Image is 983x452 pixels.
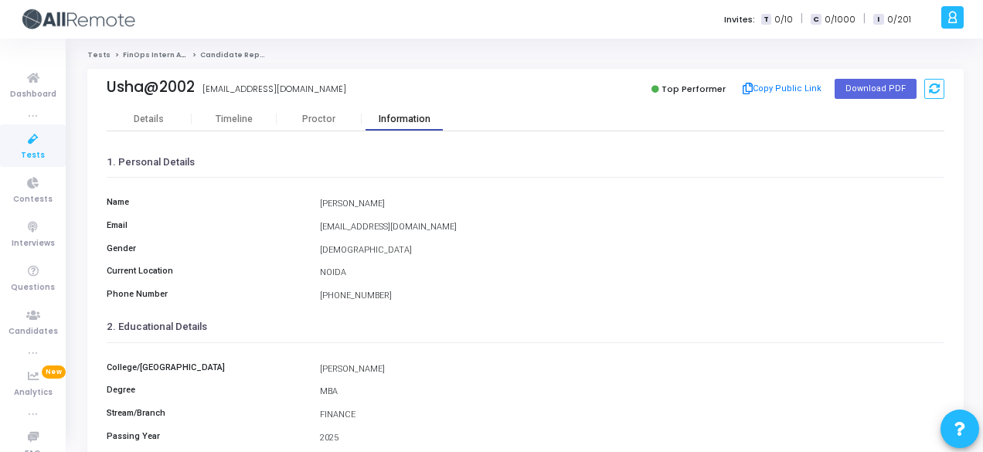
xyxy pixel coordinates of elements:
span: C [811,14,821,25]
span: Analytics [14,386,53,399]
h6: Stream/Branch [99,408,312,418]
span: | [801,11,803,27]
h6: Phone Number [99,289,312,299]
img: logo [19,4,135,35]
h6: Name [99,197,312,207]
span: Dashboard [10,88,56,101]
div: [PHONE_NUMBER] [312,290,952,303]
span: T [761,14,771,25]
span: | [863,11,866,27]
div: NOIDA [312,267,952,280]
div: Details [134,114,164,125]
div: 2025 [312,432,952,445]
span: Questions [11,281,55,294]
span: Interviews [12,237,55,250]
h6: Gender [99,243,312,253]
span: 0/201 [887,13,911,26]
div: [PERSON_NAME] [312,363,952,376]
h6: Email [99,220,312,230]
span: Tests [21,149,45,162]
span: Candidates [9,325,58,338]
h3: 2. Educational Details [107,321,944,333]
a: Tests [87,50,111,59]
div: [PERSON_NAME] [312,198,952,211]
h6: Current Location [99,266,312,276]
span: I [873,14,883,25]
span: New [42,365,66,379]
label: Invites: [724,13,755,26]
span: Contests [13,193,53,206]
div: Timeline [216,114,253,125]
div: Usha@2002 [107,78,195,96]
div: FINANCE [312,409,952,422]
a: FinOps Intern Assessment [123,50,225,59]
div: [DEMOGRAPHIC_DATA] [312,244,952,257]
h6: College/[GEOGRAPHIC_DATA] [99,362,312,372]
div: [EMAIL_ADDRESS][DOMAIN_NAME] [312,221,952,234]
span: Top Performer [662,83,726,95]
span: 0/1000 [825,13,855,26]
span: 0/10 [774,13,793,26]
span: Candidate Report [200,50,271,59]
div: [EMAIL_ADDRESS][DOMAIN_NAME] [202,83,346,96]
h6: Passing Year [99,431,312,441]
button: Copy Public Link [738,77,827,100]
div: Proctor [277,114,362,125]
div: MBA [312,386,952,399]
button: Download PDF [835,79,917,99]
nav: breadcrumb [87,50,964,60]
h3: 1. Personal Details [107,156,944,168]
h6: Degree [99,385,312,395]
div: Information [362,114,447,125]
